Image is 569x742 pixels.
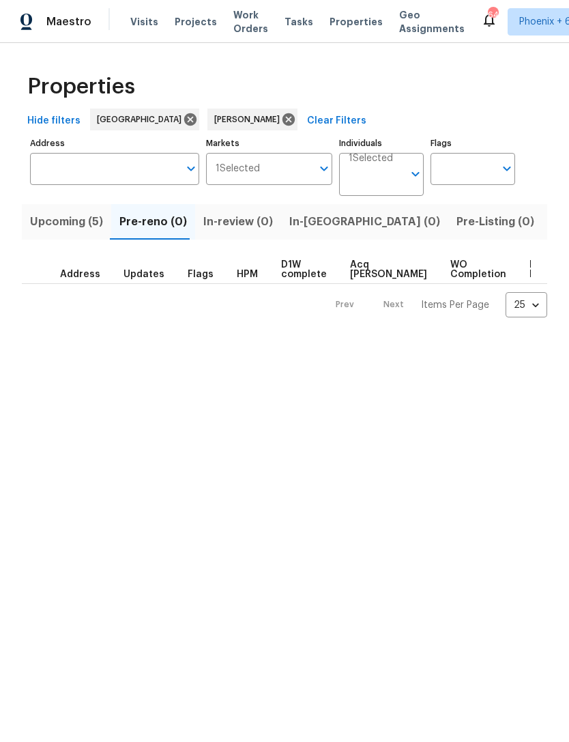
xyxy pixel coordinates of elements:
[119,212,187,231] span: Pre-reno (0)
[302,109,372,134] button: Clear Filters
[350,260,427,279] span: Acq [PERSON_NAME]
[488,8,497,22] div: 64
[289,212,440,231] span: In-[GEOGRAPHIC_DATA] (0)
[90,109,199,130] div: [GEOGRAPHIC_DATA]
[27,80,135,94] span: Properties
[450,260,506,279] span: WO Completion
[330,15,383,29] span: Properties
[529,260,556,279] span: Line Items
[339,139,424,147] label: Individuals
[188,270,214,279] span: Flags
[181,159,201,178] button: Open
[237,270,258,279] span: HPM
[46,15,91,29] span: Maestro
[123,270,164,279] span: Updates
[281,260,327,279] span: D1W complete
[431,139,515,147] label: Flags
[284,17,313,27] span: Tasks
[30,212,103,231] span: Upcoming (5)
[214,113,285,126] span: [PERSON_NAME]
[233,8,268,35] span: Work Orders
[30,139,199,147] label: Address
[315,159,334,178] button: Open
[506,287,547,323] div: 25
[399,8,465,35] span: Geo Assignments
[406,165,425,184] button: Open
[456,212,534,231] span: Pre-Listing (0)
[203,212,273,231] span: In-review (0)
[97,113,187,126] span: [GEOGRAPHIC_DATA]
[497,159,516,178] button: Open
[27,113,81,130] span: Hide filters
[60,270,100,279] span: Address
[207,109,297,130] div: [PERSON_NAME]
[421,298,489,312] p: Items Per Page
[206,139,333,147] label: Markets
[349,153,393,165] span: 1 Selected
[175,15,217,29] span: Projects
[216,163,260,175] span: 1 Selected
[307,113,366,130] span: Clear Filters
[323,292,547,317] nav: Pagination Navigation
[22,109,86,134] button: Hide filters
[130,15,158,29] span: Visits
